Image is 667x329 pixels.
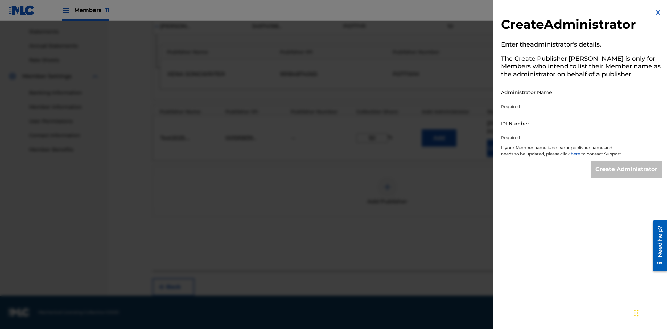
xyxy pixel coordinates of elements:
[501,135,618,141] p: Required
[571,151,581,157] a: here
[62,6,70,15] img: Top Rightsholders
[501,17,662,34] h2: Create Administrator
[501,145,623,161] p: If your Member name is not your publisher name and needs to be updated, please click to contact S...
[501,53,662,83] h5: The Create Publisher [PERSON_NAME] is only for Members who intend to list their Member name as th...
[632,296,667,329] iframe: Chat Widget
[634,303,639,323] div: Drag
[105,7,109,14] span: 11
[501,39,662,53] h5: Enter the administrator 's details.
[8,5,35,15] img: MLC Logo
[74,6,109,14] span: Members
[501,103,618,110] p: Required
[648,218,667,275] iframe: Resource Center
